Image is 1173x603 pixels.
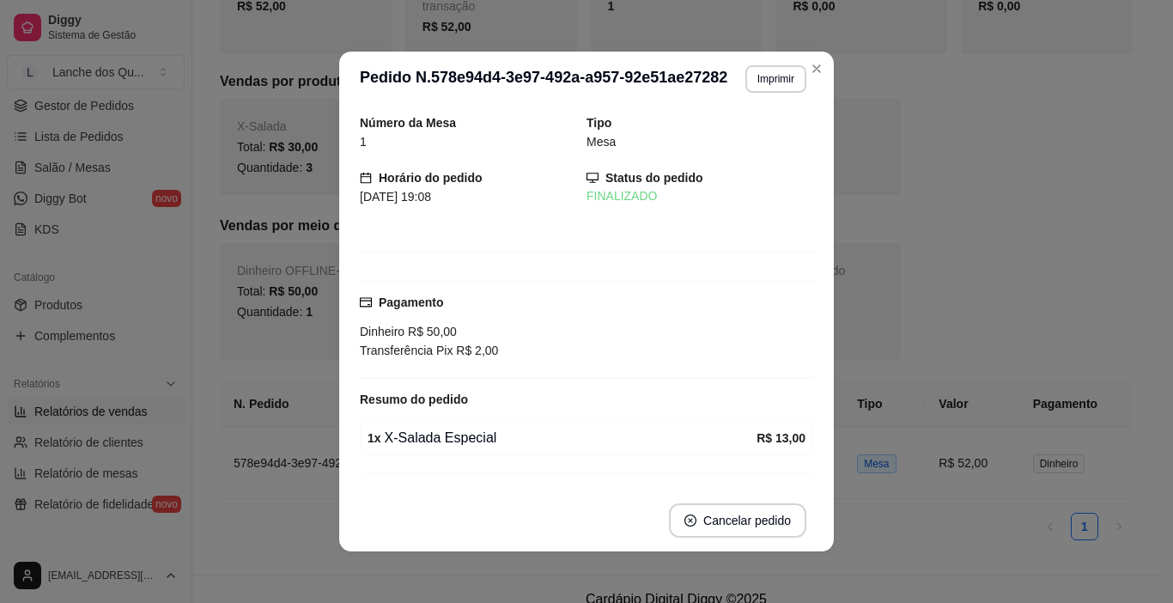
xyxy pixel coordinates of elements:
[379,295,443,309] strong: Pagamento
[586,135,616,149] span: Mesa
[453,344,498,357] span: R$ 2,00
[360,393,468,406] strong: Resumo do pedido
[757,431,805,445] strong: R$ 13,00
[803,55,830,82] button: Close
[368,431,381,445] strong: 1 x
[368,428,757,448] div: X-Salada Especial
[368,481,757,502] div: X-Salada
[360,65,727,93] h3: Pedido N. 578e94d4-3e97-492a-a957-92e51ae27282
[586,187,813,205] div: FINALIZADO
[684,515,696,527] span: close-circle
[360,296,372,308] span: credit-card
[404,325,457,338] span: R$ 50,00
[669,503,806,538] button: close-circleCancelar pedido
[360,325,404,338] span: Dinheiro
[360,135,367,149] span: 1
[360,172,372,184] span: calendar
[379,171,483,185] strong: Horário do pedido
[745,65,806,93] button: Imprimir
[586,172,599,184] span: desktop
[586,116,611,130] strong: Tipo
[360,190,431,204] span: [DATE] 19:08
[360,116,456,130] strong: Número da Mesa
[605,171,703,185] strong: Status do pedido
[360,344,453,357] span: Transferência Pix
